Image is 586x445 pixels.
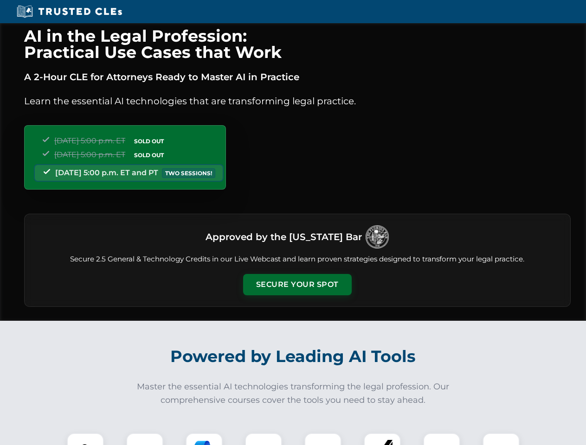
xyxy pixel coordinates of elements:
span: SOLD OUT [131,136,167,146]
p: Secure 2.5 General & Technology Credits in our Live Webcast and learn proven strategies designed ... [36,254,559,265]
p: Master the essential AI technologies transforming the legal profession. Our comprehensive courses... [131,380,456,407]
p: A 2-Hour CLE for Attorneys Ready to Master AI in Practice [24,70,571,84]
img: Logo [366,225,389,248]
span: SOLD OUT [131,150,167,160]
span: [DATE] 5:00 p.m. ET [54,150,125,159]
p: Learn the essential AI technologies that are transforming legal practice. [24,94,571,108]
img: Trusted CLEs [14,5,125,19]
h1: AI in the Legal Profession: Practical Use Cases that Work [24,28,571,60]
h2: Powered by Leading AI Tools [36,340,550,373]
span: [DATE] 5:00 p.m. ET [54,136,125,145]
button: Secure Your Spot [243,274,352,295]
h3: Approved by the [US_STATE] Bar [206,229,362,245]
